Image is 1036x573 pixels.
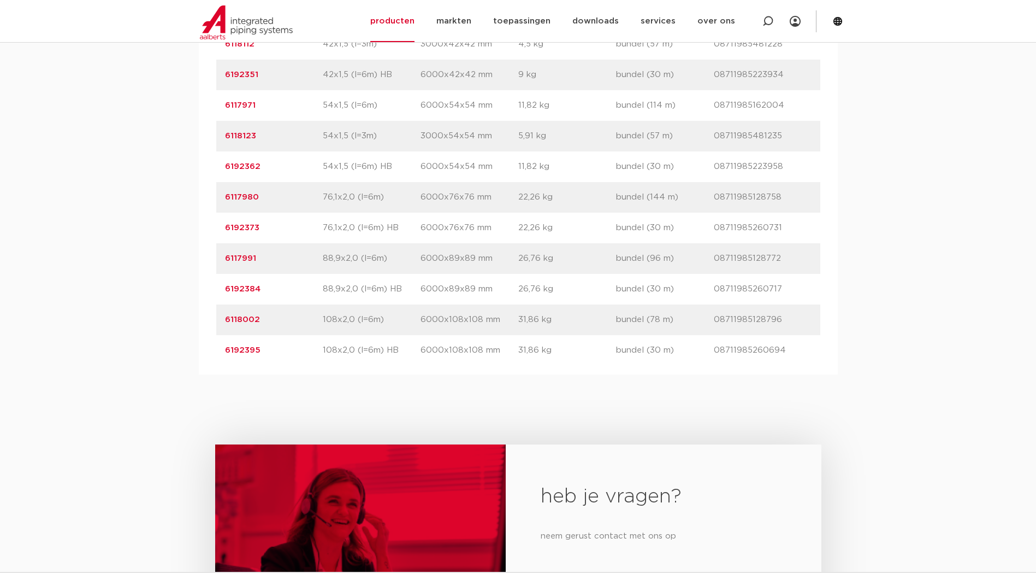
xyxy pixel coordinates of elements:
p: 31,86 kg [518,313,616,326]
p: 26,76 kg [518,283,616,296]
p: 4,5 kg [518,38,616,51]
p: 6000x89x89 mm [421,283,518,296]
p: 08711985128796 [714,313,812,326]
p: 6000x54x54 mm [421,160,518,173]
p: bundel (96 m) [616,252,714,265]
p: 08711985162004 [714,99,812,112]
p: 22,26 kg [518,191,616,204]
p: 88,9x2,0 (l=6m) [323,252,421,265]
a: 6118002 [225,315,260,324]
p: 6000x108x108 mm [421,344,518,357]
p: 08711985128758 [714,191,812,204]
p: 6000x108x108 mm [421,313,518,326]
a: 6192395 [225,346,261,354]
p: bundel (57 m) [616,38,714,51]
p: 54x1,5 (l=6m) [323,99,421,112]
p: 6000x89x89 mm [421,252,518,265]
a: 6117991 [225,254,256,262]
p: 42x1,5 (l=3m) [323,38,421,51]
p: 11,82 kg [518,99,616,112]
p: bundel (30 m) [616,160,714,173]
p: 3000x42x42 mm [421,38,518,51]
p: 6000x76x76 mm [421,221,518,235]
a: 6192384 [225,285,261,293]
p: 108x2,0 (l=6m) HB [323,344,421,357]
p: 9 kg [518,68,616,81]
p: 22,26 kg [518,221,616,235]
p: 31,86 kg [518,344,616,357]
a: 6117980 [225,193,259,201]
p: bundel (144 m) [616,191,714,204]
p: 08711985260694 [714,344,812,357]
p: neem gerust contact met ons op [541,528,786,545]
p: bundel (78 m) [616,313,714,326]
a: 6192351 [225,71,258,79]
p: 5,91 kg [518,130,616,143]
p: bundel (30 m) [616,221,714,235]
p: bundel (114 m) [616,99,714,112]
p: 08711985260731 [714,221,812,235]
p: 08711985223934 [714,68,812,81]
p: 11,82 kg [518,160,616,173]
p: 42x1,5 (l=6m) HB [323,68,421,81]
p: bundel (30 m) [616,68,714,81]
p: 108x2,0 (l=6m) [323,313,421,326]
p: 76,1x2,0 (l=6m) HB [323,221,421,235]
p: 08711985481235 [714,130,812,143]
a: 6117971 [225,101,256,109]
p: bundel (30 m) [616,344,714,357]
a: 6192373 [225,224,259,232]
p: bundel (30 m) [616,283,714,296]
p: 54x1,5 (l=3m) [323,130,421,143]
p: 88,9x2,0 (l=6m) HB [323,283,421,296]
p: 08711985223958 [714,160,812,173]
p: 76,1x2,0 (l=6m) [323,191,421,204]
h2: heb je vragen? [541,484,786,510]
a: 6118123 [225,132,256,140]
p: bundel (57 m) [616,130,714,143]
a: 6192362 [225,162,261,171]
p: 54x1,5 (l=6m) HB [323,160,421,173]
p: 08711985260717 [714,283,812,296]
p: 6000x54x54 mm [421,99,518,112]
p: 08711985128772 [714,252,812,265]
a: 6118112 [225,40,254,48]
p: 6000x76x76 mm [421,191,518,204]
p: 6000x42x42 mm [421,68,518,81]
p: 3000x54x54 mm [421,130,518,143]
p: 08711985481228 [714,38,812,51]
p: 26,76 kg [518,252,616,265]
